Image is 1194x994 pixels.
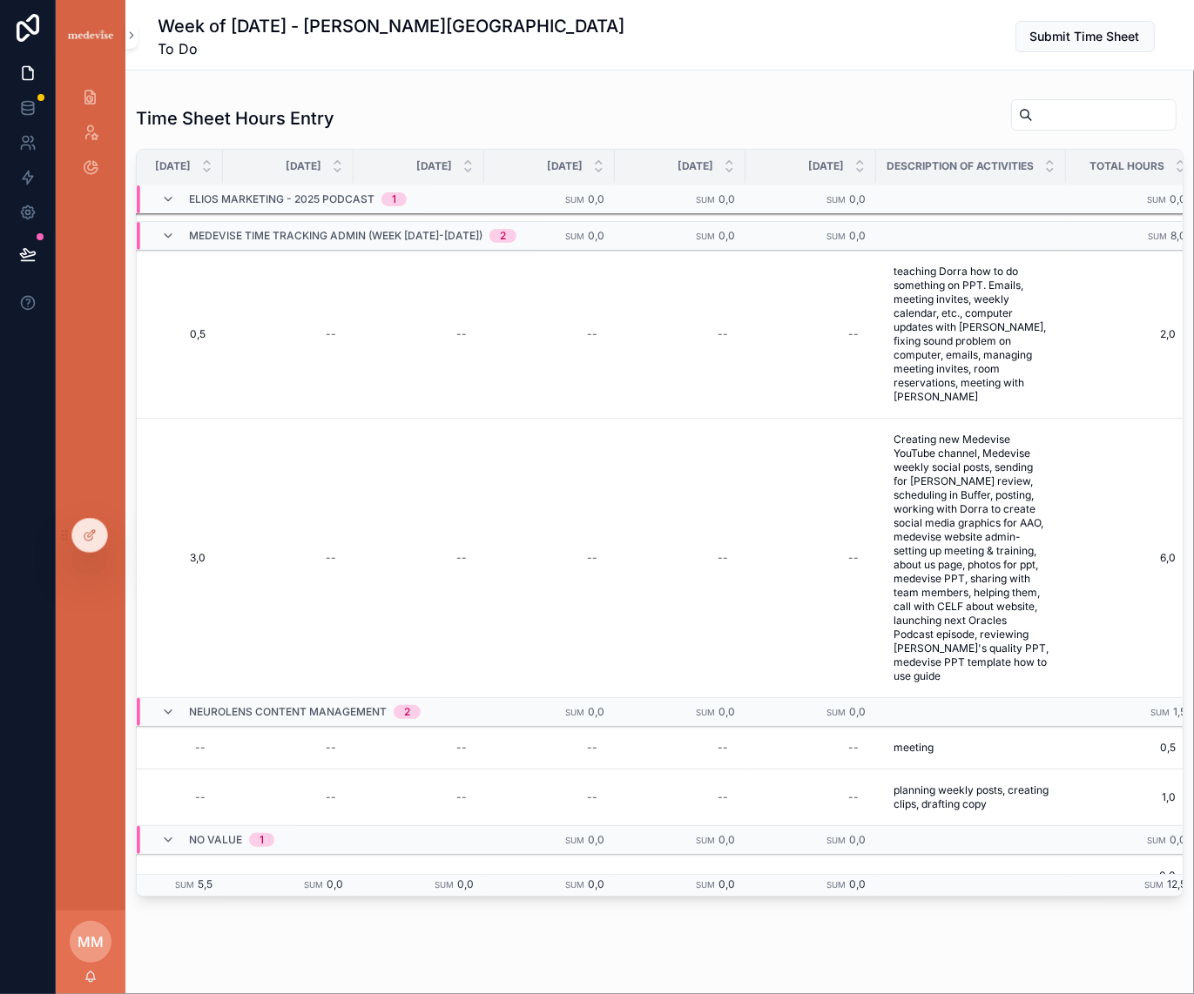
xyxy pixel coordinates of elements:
[826,232,846,241] small: Sum
[78,931,104,952] span: MM
[500,229,506,243] div: 2
[718,705,735,718] span: 0,0
[588,877,604,890] span: 0,0
[588,833,604,846] span: 0,0
[894,433,1049,683] span: Creating new Medevise YouTube channel, Medevise weekly social posts, sending for [PERSON_NAME] re...
[1144,880,1164,890] small: Sum
[327,877,343,890] span: 0,0
[1148,232,1167,241] small: Sum
[326,790,336,804] div: --
[826,195,846,205] small: Sum
[1066,327,1176,341] span: 2,0
[826,880,846,890] small: Sum
[849,833,866,846] span: 0,0
[175,880,194,890] small: Sum
[155,159,191,173] span: [DATE]
[678,159,713,173] span: [DATE]
[588,705,604,718] span: 0,0
[1147,836,1166,845] small: Sum
[56,70,125,205] div: scrollable content
[849,705,866,718] span: 0,0
[894,783,1049,811] span: planning weekly posts, creating clips, drafting copy
[718,741,728,755] div: --
[326,741,336,755] div: --
[198,877,212,890] span: 5,5
[1170,192,1186,205] span: 0,0
[159,38,625,59] span: To Do
[195,741,206,755] div: --
[189,705,387,719] span: Neurolens Content Management
[1170,229,1186,242] span: 8,0
[260,833,264,847] div: 1
[894,741,934,755] span: meeting
[849,229,866,242] span: 0,0
[588,192,604,205] span: 0,0
[696,836,715,845] small: Sum
[195,790,206,804] div: --
[696,195,715,205] small: Sum
[718,833,735,846] span: 0,0
[565,195,584,205] small: Sum
[696,708,715,717] small: Sum
[457,877,474,890] span: 0,0
[848,869,859,883] div: --
[456,869,467,883] div: --
[887,159,1034,173] span: Description of Activities
[326,327,336,341] div: --
[286,159,321,173] span: [DATE]
[718,327,728,341] div: --
[159,14,625,38] h1: Week of [DATE] - [PERSON_NAME][GEOGRAPHIC_DATA]
[110,551,206,565] span: 3,0
[849,877,866,890] span: 0,0
[718,551,728,565] div: --
[304,880,323,890] small: Sum
[416,159,452,173] span: [DATE]
[1173,705,1186,718] span: 1,5
[587,869,597,883] div: --
[189,229,482,243] span: Medevise Time Tracking ADMIN (week [DATE]-[DATE])
[435,880,454,890] small: Sum
[718,229,735,242] span: 0,0
[326,869,336,883] div: --
[1066,551,1176,565] span: 6,0
[1030,28,1140,45] span: Submit Time Sheet
[696,232,715,241] small: Sum
[894,869,904,883] div: --
[718,790,728,804] div: --
[189,192,374,206] span: Elios Marketing - 2025 Podcast
[718,192,735,205] span: 0,0
[894,265,1049,404] span: teaching Dorra how to do something on PPT. Emails, meeting invites, weekly calendar, etc., comput...
[587,551,597,565] div: --
[456,790,467,804] div: --
[189,833,242,847] span: No value
[587,741,597,755] div: --
[456,327,467,341] div: --
[826,708,846,717] small: Sum
[456,741,467,755] div: --
[1089,159,1164,173] span: Total Hours
[1015,21,1155,52] button: Submit Time Sheet
[1147,195,1166,205] small: Sum
[66,28,115,43] img: App logo
[848,741,859,755] div: --
[1170,833,1186,846] span: 0,0
[587,327,597,341] div: --
[404,705,410,719] div: 2
[1066,741,1176,755] span: 0,5
[718,869,728,883] div: --
[808,159,844,173] span: [DATE]
[392,192,396,206] div: 1
[456,551,467,565] div: --
[1167,877,1186,890] span: 12,5
[718,877,735,890] span: 0,0
[848,551,859,565] div: --
[565,232,584,241] small: Sum
[565,880,584,890] small: Sum
[587,790,597,804] div: --
[326,551,336,565] div: --
[1066,790,1176,804] span: 1,0
[848,790,859,804] div: --
[1066,869,1176,883] span: 0,0
[826,836,846,845] small: Sum
[849,192,866,205] span: 0,0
